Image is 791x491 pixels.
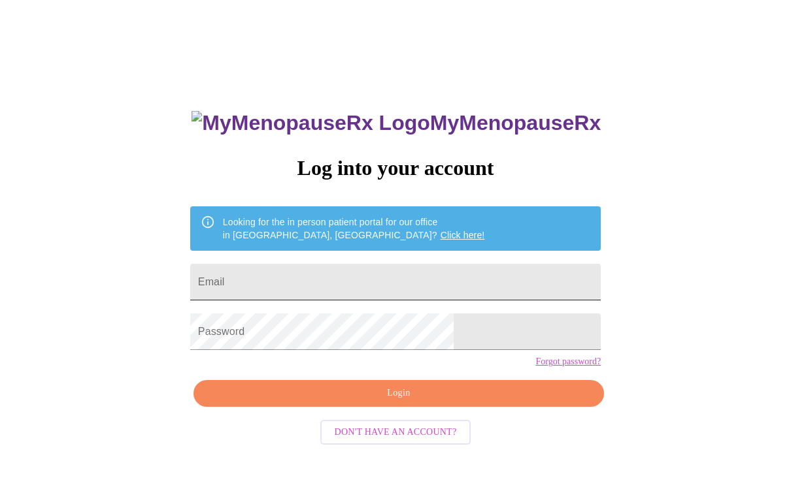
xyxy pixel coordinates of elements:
[209,385,589,402] span: Login
[317,426,475,437] a: Don't have an account?
[192,111,429,135] img: MyMenopauseRx Logo
[320,420,471,445] button: Don't have an account?
[441,230,485,240] a: Click here!
[335,424,457,441] span: Don't have an account?
[190,156,601,180] h3: Log into your account
[192,111,601,135] h3: MyMenopauseRx
[535,356,601,367] a: Forgot password?
[223,210,485,247] div: Looking for the in person patient portal for our office in [GEOGRAPHIC_DATA], [GEOGRAPHIC_DATA]?
[194,380,604,407] button: Login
